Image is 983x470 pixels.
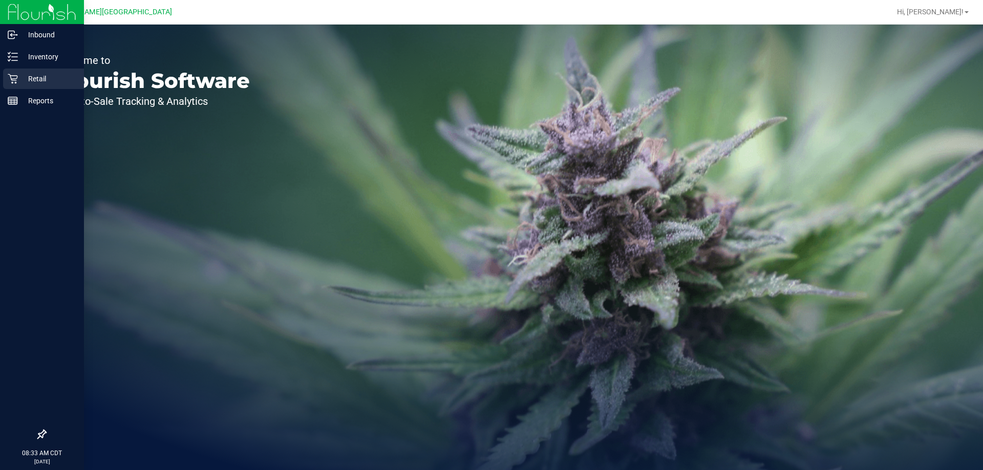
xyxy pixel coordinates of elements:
p: Welcome to [55,55,250,65]
p: 08:33 AM CDT [5,449,79,458]
p: [DATE] [5,458,79,465]
p: Inbound [18,29,79,41]
p: Flourish Software [55,71,250,91]
inline-svg: Retail [8,74,18,84]
inline-svg: Inbound [8,30,18,40]
inline-svg: Inventory [8,52,18,62]
p: Seed-to-Sale Tracking & Analytics [55,96,250,106]
span: Hi, [PERSON_NAME]! [897,8,964,16]
p: Retail [18,73,79,85]
p: Reports [18,95,79,107]
p: Inventory [18,51,79,63]
span: Ft [PERSON_NAME][GEOGRAPHIC_DATA] [37,8,172,16]
inline-svg: Reports [8,96,18,106]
